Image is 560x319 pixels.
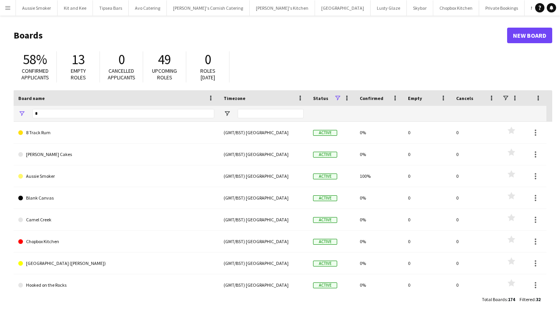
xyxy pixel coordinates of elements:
a: 8 Track Rum [18,122,214,144]
span: 32 [536,296,541,302]
a: Hooked on the Rocks [18,274,214,296]
span: 0 [118,51,125,68]
a: Chopbox Kitchen [18,231,214,252]
span: Cancelled applicants [108,67,135,81]
div: (GMT/BST) [GEOGRAPHIC_DATA] [219,209,308,230]
div: 0% [355,187,403,209]
span: Board name [18,95,45,101]
div: (GMT/BST) [GEOGRAPHIC_DATA] [219,165,308,187]
button: Kit and Kee [58,0,93,16]
input: Board name Filter Input [32,109,214,118]
button: Open Filter Menu [18,110,25,117]
div: (GMT/BST) [GEOGRAPHIC_DATA] [219,144,308,165]
div: 0% [355,252,403,274]
div: (GMT/BST) [GEOGRAPHIC_DATA] [219,252,308,274]
a: Camel Creek [18,209,214,231]
div: (GMT/BST) [GEOGRAPHIC_DATA] [219,274,308,296]
button: [PERSON_NAME]'s Cornish Catering [167,0,250,16]
button: Open Filter Menu [224,110,231,117]
div: 0 [451,187,500,209]
span: Active [313,239,337,245]
div: 0% [355,122,403,143]
span: Cancels [456,95,473,101]
div: 0 [451,209,500,230]
span: Confirmed applicants [21,67,49,81]
span: Active [313,152,337,158]
span: Active [313,282,337,288]
button: Chopbox Kitchen [433,0,479,16]
button: Lusty Glaze [371,0,407,16]
a: [PERSON_NAME] Cakes [18,144,214,165]
span: Empty [408,95,422,101]
span: Status [313,95,328,101]
span: Active [313,217,337,223]
div: 100% [355,165,403,187]
div: 0% [355,209,403,230]
span: 0 [205,51,211,68]
div: 0 [403,274,451,296]
span: Upcoming roles [152,67,177,81]
a: Aussie Smoker [18,165,214,187]
button: Private Bookings [479,0,525,16]
span: Timezone [224,95,245,101]
div: (GMT/BST) [GEOGRAPHIC_DATA] [219,187,308,209]
span: Active [313,261,337,266]
span: 174 [508,296,515,302]
div: 0 [451,122,500,143]
span: Filtered [520,296,535,302]
div: 0 [403,252,451,274]
div: : [482,292,515,307]
a: [GEOGRAPHIC_DATA] ([PERSON_NAME]) [18,252,214,274]
input: Timezone Filter Input [238,109,304,118]
span: Empty roles [71,67,86,81]
h1: Boards [14,30,507,41]
span: 13 [72,51,85,68]
button: Tipsea Bars [93,0,129,16]
a: Blank Canvas [18,187,214,209]
div: (GMT/BST) [GEOGRAPHIC_DATA] [219,231,308,252]
button: Aussie Smoker [16,0,58,16]
button: Skybar [407,0,433,16]
button: [PERSON_NAME]'s Kitchen [250,0,315,16]
div: 0 [451,252,500,274]
span: Roles [DATE] [200,67,215,81]
div: 0 [403,231,451,252]
div: 0 [451,144,500,165]
div: 0 [403,144,451,165]
div: 0 [403,187,451,209]
span: 49 [158,51,171,68]
span: 58% [23,51,47,68]
div: 0% [355,231,403,252]
div: 0 [451,231,500,252]
div: (GMT/BST) [GEOGRAPHIC_DATA] [219,122,308,143]
span: Active [313,130,337,136]
span: Active [313,174,337,179]
a: New Board [507,28,552,43]
div: : [520,292,541,307]
div: 0 [403,165,451,187]
div: 0 [403,209,451,230]
span: Active [313,195,337,201]
span: Confirmed [360,95,383,101]
button: Avo Catering [129,0,167,16]
div: 0 [403,122,451,143]
div: 0 [451,274,500,296]
div: 0 [451,165,500,187]
button: [GEOGRAPHIC_DATA] [315,0,371,16]
div: 0% [355,274,403,296]
div: 0% [355,144,403,165]
span: Total Boards [482,296,507,302]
